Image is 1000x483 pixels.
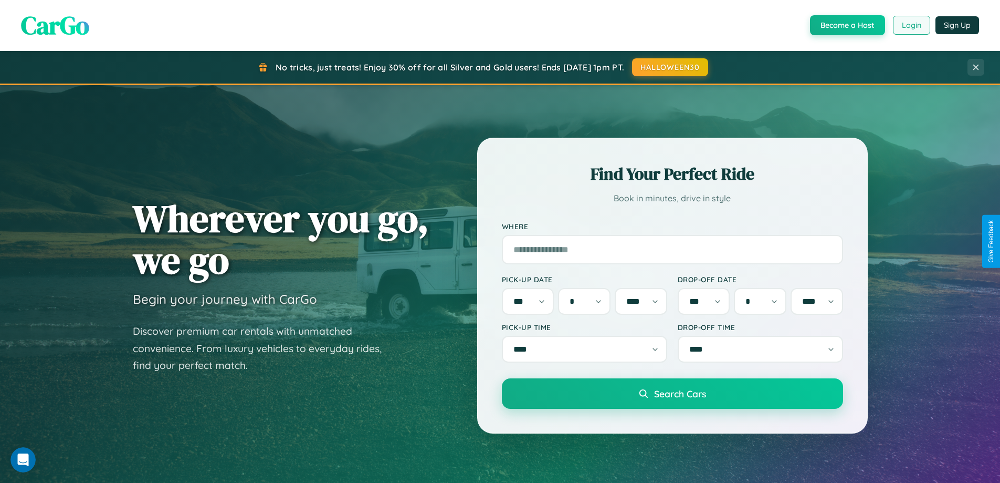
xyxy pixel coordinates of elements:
[276,62,624,73] span: No tricks, just treats! Enjoy 30% off for all Silver and Gold users! Ends [DATE] 1pm PT.
[810,15,885,35] button: Become a Host
[10,447,36,472] iframe: Intercom live chat
[935,16,979,34] button: Sign Up
[502,222,843,231] label: Where
[133,291,317,307] h3: Begin your journey with CarGo
[987,220,995,263] div: Give Feedback
[632,58,708,76] button: HALLOWEEN30
[654,388,706,399] span: Search Cars
[502,378,843,409] button: Search Cars
[21,8,89,43] span: CarGo
[502,162,843,186] h2: Find Your Perfect Ride
[502,191,843,206] p: Book in minutes, drive in style
[893,16,930,35] button: Login
[678,275,843,284] label: Drop-off Date
[502,323,667,332] label: Pick-up Time
[502,275,667,284] label: Pick-up Date
[133,198,429,281] h1: Wherever you go, we go
[678,323,843,332] label: Drop-off Time
[133,323,395,374] p: Discover premium car rentals with unmatched convenience. From luxury vehicles to everyday rides, ...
